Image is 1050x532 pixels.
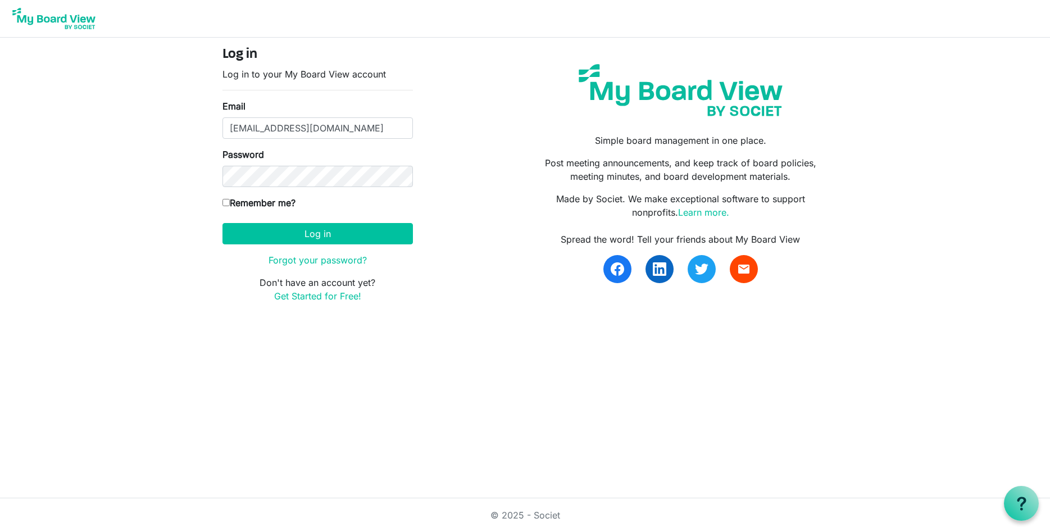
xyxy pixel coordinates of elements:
a: Learn more. [678,207,729,218]
img: linkedin.svg [653,262,666,276]
a: © 2025 - Societ [490,510,560,521]
span: email [737,262,751,276]
input: Remember me? [222,199,230,206]
div: Spread the word! Tell your friends about My Board View [533,233,828,246]
label: Remember me? [222,196,296,210]
img: twitter.svg [695,262,708,276]
img: My Board View Logo [9,4,99,33]
p: Post meeting announcements, and keep track of board policies, meeting minutes, and board developm... [533,156,828,183]
a: email [730,255,758,283]
button: Log in [222,223,413,244]
p: Simple board management in one place. [533,134,828,147]
a: Get Started for Free! [274,290,361,302]
p: Log in to your My Board View account [222,67,413,81]
img: facebook.svg [611,262,624,276]
img: my-board-view-societ.svg [570,56,791,125]
label: Password [222,148,264,161]
h4: Log in [222,47,413,63]
p: Don't have an account yet? [222,276,413,303]
a: Forgot your password? [269,254,367,266]
p: Made by Societ. We make exceptional software to support nonprofits. [533,192,828,219]
label: Email [222,99,246,113]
